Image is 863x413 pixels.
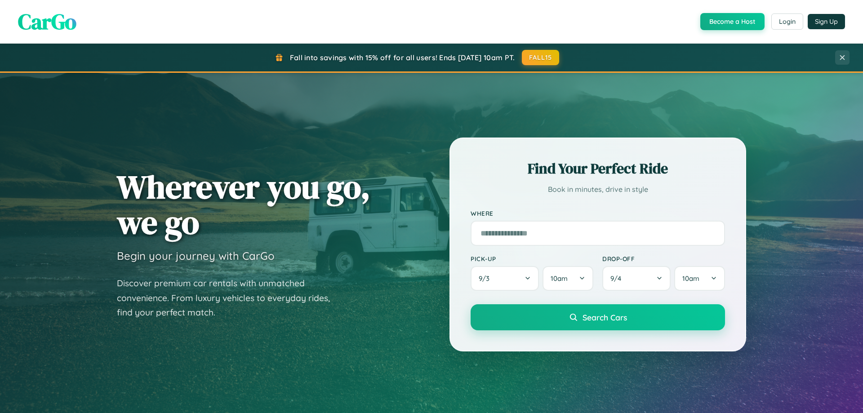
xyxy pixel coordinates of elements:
[471,266,539,291] button: 9/3
[290,53,515,62] span: Fall into savings with 15% off for all users! Ends [DATE] 10am PT.
[471,183,725,196] p: Book in minutes, drive in style
[471,255,593,262] label: Pick-up
[543,266,593,291] button: 10am
[117,169,370,240] h1: Wherever you go, we go
[522,50,560,65] button: FALL15
[700,13,765,30] button: Become a Host
[602,266,671,291] button: 9/4
[674,266,725,291] button: 10am
[771,13,803,30] button: Login
[610,274,626,283] span: 9 / 4
[471,209,725,217] label: Where
[18,7,76,36] span: CarGo
[117,249,275,262] h3: Begin your journey with CarGo
[808,14,845,29] button: Sign Up
[471,159,725,178] h2: Find Your Perfect Ride
[471,304,725,330] button: Search Cars
[551,274,568,283] span: 10am
[583,312,627,322] span: Search Cars
[479,274,494,283] span: 9 / 3
[682,274,699,283] span: 10am
[117,276,342,320] p: Discover premium car rentals with unmatched convenience. From luxury vehicles to everyday rides, ...
[602,255,725,262] label: Drop-off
